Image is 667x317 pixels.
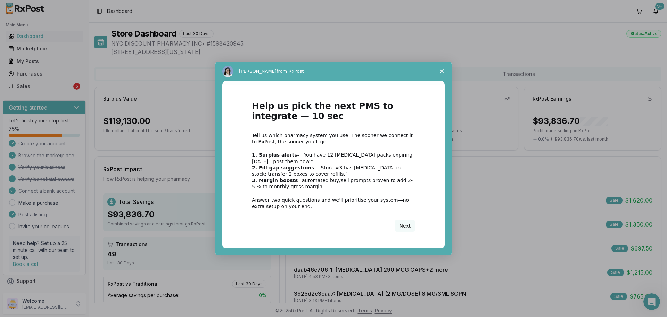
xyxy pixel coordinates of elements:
[252,101,415,125] h1: Help us pick the next PMS to integrate — 10 sec
[222,66,233,77] img: Profile image for Alice
[277,69,304,74] span: from RxPost
[252,152,297,158] b: 1. Surplus alerts
[252,177,415,190] div: – automated buy/sell prompts proven to add 2-5 % to monthly gross margin.
[395,220,415,232] button: Next
[252,165,415,177] div: – “Store #3 has [MEDICAL_DATA] in stock; transfer 2 boxes to cover refills.”
[432,62,452,81] span: Close survey
[252,152,415,164] div: – “You have 12 [MEDICAL_DATA] packs expiring [DATE]—post them now.”
[252,197,415,209] div: Answer two quick questions and we’ll prioritise your system—no extra setup on your end.
[239,69,277,74] span: [PERSON_NAME]
[252,132,415,145] div: Tell us which pharmacy system you use. The sooner we connect it to RxPost, the sooner you’ll get:
[252,177,298,183] b: 3. Margin boosts
[252,165,314,171] b: 2. Fill-gap suggestions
